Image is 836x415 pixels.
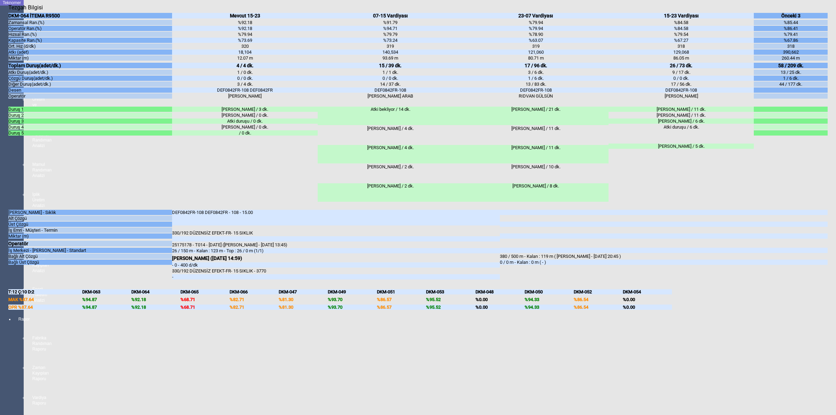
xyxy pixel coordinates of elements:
[609,63,754,68] div: 26 / 73 dk.
[8,254,172,259] div: Bağlı Alt Çözgü
[574,289,623,294] div: DKM-052
[318,107,463,125] div: Atki bekliyor / 14 dk.
[609,49,754,55] div: 129,068
[377,305,426,310] div: %86.57
[279,289,328,294] div: DKM-047
[463,55,608,61] div: 80.71 m
[609,20,754,25] div: %84.58
[230,289,279,294] div: DKM-066
[172,255,500,261] div: [PERSON_NAME] ([DATE] 14:59)
[180,297,230,302] div: %68.71
[8,82,172,87] div: Diğer Duruş(adet/dk.)
[172,55,317,61] div: 12.07 m
[8,216,172,221] div: Alt Çözgü
[8,297,82,302] div: MAK %87.64
[8,55,172,61] div: Miktar (m)
[318,55,463,61] div: 93.69 m
[463,87,608,93] div: DEF0842FR-108
[172,210,500,225] div: DEF0842FR-108 DEF0842FR - 108 - 15.00
[172,93,317,99] div: [PERSON_NAME]
[8,241,172,246] div: Operatör
[318,13,463,18] div: 07-15 Vardiyası
[426,297,475,302] div: %95.52
[754,13,828,18] div: Önceki 3
[754,26,828,31] div: %86.41
[82,305,131,310] div: %94.87
[318,63,463,68] div: 15 / 39 dk.
[279,305,328,310] div: %81.30
[609,44,754,49] div: 318
[131,297,180,302] div: %92.18
[172,124,317,130] div: [PERSON_NAME] / 0 dk.
[754,55,828,61] div: 260.44 m
[8,118,172,124] div: Duruş 3
[8,228,172,233] div: İş Emri - Müşteri - Termin
[525,297,574,302] div: %94.33
[609,87,754,93] div: DEF0842FR-108
[475,297,525,302] div: %0.00
[318,82,463,87] div: 14 / 37 dk.
[609,32,754,37] div: %79.54
[8,49,172,55] div: Atkı (adet)
[82,289,131,294] div: DKM-063
[172,20,317,25] div: %92.18
[426,289,475,294] div: DKM-053
[463,13,608,18] div: 23-07 Vardiyası
[8,233,172,239] div: Miktar (m)
[172,118,317,124] div: Atki duruşu / 0 dk.
[609,93,754,99] div: [PERSON_NAME]
[754,44,828,49] div: 318
[318,145,463,163] div: [PERSON_NAME] / 4 dk.
[172,44,317,49] div: 320
[500,260,828,265] div: 0 / 0 m - Kalan : 0 m ( - )
[475,289,525,294] div: DKM-048
[172,230,500,236] div: 330/192 DÜZENSİZ EFEKT-FR- 15 SIKLIK
[8,124,172,130] div: Duruş 4
[463,38,608,43] div: %63.07
[8,107,172,112] div: Duruş 1
[609,76,754,81] div: 0 / 0 dk.
[463,49,608,55] div: 121,060
[8,222,172,227] div: Üst Çözgü
[131,289,180,294] div: DKM-064
[754,63,828,68] div: 58 / 209 dk.
[318,126,463,144] div: [PERSON_NAME] / 4 dk.
[8,76,172,81] div: Çözgü Duruş(adet/dk.)
[609,13,754,18] div: 15-23 Vardiyası
[8,20,172,25] div: Zamansal Ran.(%)
[318,70,463,75] div: 1 / 1 dk.
[8,4,45,11] div: Tezgah Bilgisi
[318,93,463,99] div: [PERSON_NAME] ARAB
[82,297,131,302] div: %94.87
[525,305,574,310] div: %94.33
[463,126,608,144] div: [PERSON_NAME] / 11 dk.
[172,262,500,268] div: - 0 - 400 d/dk
[131,305,180,310] div: %92.18
[279,297,328,302] div: %81.30
[463,44,608,49] div: 319
[172,38,317,43] div: %73.69
[754,32,828,37] div: %79.41
[318,20,463,25] div: %91.79
[8,70,172,75] div: Atkı Duruş(adet/dk.)
[318,32,463,37] div: %79.79
[463,63,608,68] div: 17 / 96 dk.
[8,26,172,31] div: Operatör Ran.(%)
[8,289,82,294] div: T:12 Ç:10 D:2
[463,70,608,75] div: 3 / 6 dk.
[8,210,172,215] div: [PERSON_NAME] - Sıklık
[609,26,754,31] div: %84.58
[8,93,172,99] div: Operatör
[172,87,317,93] div: DEF0842FR-108 DEF0842FR
[8,13,172,18] div: DKM-064 İTEMA R9500
[463,76,608,81] div: 1 / 6 dk.
[463,107,608,125] div: [PERSON_NAME] / 21 dk.
[754,38,828,43] div: %67.86
[754,20,828,25] div: %85.44
[500,254,828,259] div: 380 / 500 m - Kalan : 119 m ( [PERSON_NAME] - [DATE] 20:45 )
[463,32,608,37] div: %78.90
[475,305,525,310] div: %0.00
[318,44,463,49] div: 319
[172,130,317,136] div: / 0 dk.
[318,87,463,93] div: DEF0842FR-108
